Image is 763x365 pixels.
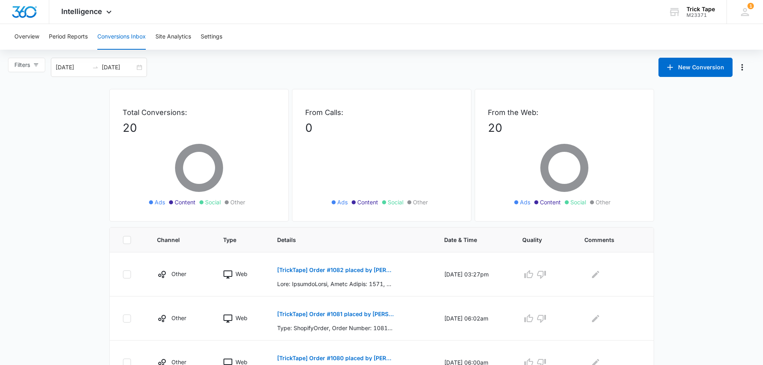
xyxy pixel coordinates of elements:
[277,311,394,317] p: [TrickTape] Order #1081 placed by [PERSON_NAME]
[155,198,165,206] span: Ads
[230,198,245,206] span: Other
[589,268,602,281] button: Edit Comments
[277,280,394,288] p: Lore: IpsumdoLorsi, Ametc Adipis: 1571, Elitsed: .doeius__temp { incididunt: #7546U9; } l, e:dolo...
[305,107,458,118] p: From Calls:
[201,24,222,50] button: Settings
[223,236,246,244] span: Type
[747,3,754,9] div: notifications count
[123,107,276,118] p: Total Conversions:
[736,61,749,74] button: Manage Numbers
[435,252,513,296] td: [DATE] 03:27pm
[277,267,394,273] p: [TrickTape] Order #1082 placed by [PERSON_NAME]
[520,198,530,206] span: Ads
[540,198,561,206] span: Content
[14,24,39,50] button: Overview
[277,305,394,324] button: [TrickTape] Order #1081 placed by [PERSON_NAME]
[357,198,378,206] span: Content
[49,24,88,50] button: Period Reports
[155,24,191,50] button: Site Analytics
[747,3,754,9] span: 1
[205,198,221,206] span: Social
[92,64,99,71] span: swap-right
[570,198,586,206] span: Social
[171,270,186,278] p: Other
[97,24,146,50] button: Conversions Inbox
[305,119,458,136] p: 0
[444,236,491,244] span: Date & Time
[658,58,733,77] button: New Conversion
[92,64,99,71] span: to
[236,270,248,278] p: Web
[522,236,554,244] span: Quality
[277,324,394,332] p: Type: ShopifyOrder, Order Number: 1081, Details: .button__cell { background: #1990C6; } a, a:hove...
[488,119,641,136] p: 20
[277,355,394,361] p: [TrickTape] Order #1080 placed by [PERSON_NAME]
[236,314,248,322] p: Web
[388,198,403,206] span: Social
[56,63,89,72] input: Start date
[8,58,45,72] button: Filters
[14,60,30,69] span: Filters
[589,312,602,325] button: Edit Comments
[175,198,195,206] span: Content
[413,198,428,206] span: Other
[686,12,715,18] div: account id
[61,7,102,16] span: Intelligence
[102,63,135,72] input: End date
[686,6,715,12] div: account name
[157,236,192,244] span: Channel
[337,198,348,206] span: Ads
[488,107,641,118] p: From the Web:
[596,198,610,206] span: Other
[584,236,629,244] span: Comments
[277,236,413,244] span: Details
[123,119,276,136] p: 20
[277,260,394,280] button: [TrickTape] Order #1082 placed by [PERSON_NAME]
[171,314,186,322] p: Other
[435,296,513,341] td: [DATE] 06:02am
